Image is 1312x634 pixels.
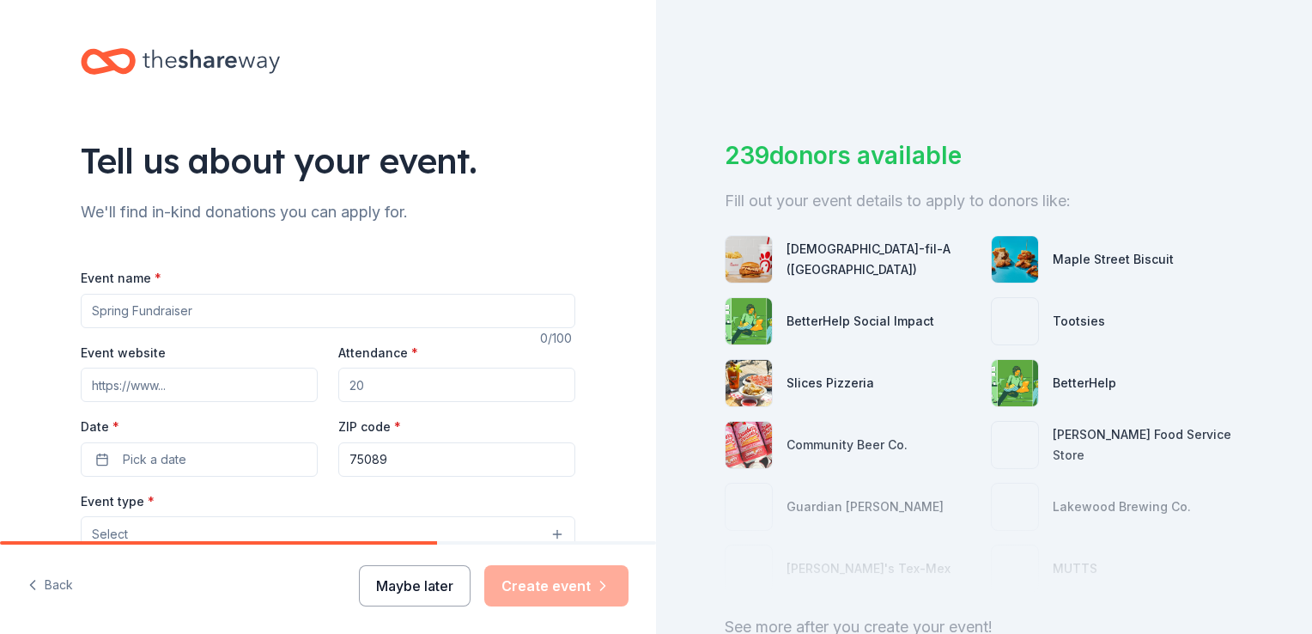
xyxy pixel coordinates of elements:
img: photo for BetterHelp Social Impact [726,298,772,344]
div: 0 /100 [540,328,575,349]
div: Fill out your event details to apply to donors like: [725,187,1243,215]
button: Select [81,516,575,552]
img: photo for BetterHelp [992,360,1038,406]
input: Spring Fundraiser [81,294,575,328]
label: Date [81,418,318,436]
div: We'll find in-kind donations you can apply for. [81,198,575,226]
input: https://www... [81,368,318,402]
label: Event type [81,493,155,510]
span: Pick a date [123,449,186,470]
button: Maybe later [359,565,471,607]
label: Attendance [338,344,418,362]
label: ZIP code [338,418,401,436]
div: Slices Pizzeria [787,373,874,393]
div: Tootsies [1053,311,1105,332]
img: photo for Chick-fil-A (Dallas Frankford Road) [726,236,772,283]
div: Tell us about your event. [81,137,575,185]
div: BetterHelp [1053,373,1116,393]
img: photo for Tootsies [992,298,1038,344]
img: photo for Slices Pizzeria [726,360,772,406]
button: Back [27,568,73,604]
div: [DEMOGRAPHIC_DATA]-fil-A ([GEOGRAPHIC_DATA]) [787,239,977,280]
input: 12345 (U.S. only) [338,442,575,477]
input: 20 [338,368,575,402]
label: Event website [81,344,166,362]
div: 239 donors available [725,137,1243,174]
span: Select [92,524,128,545]
label: Event name [81,270,161,287]
div: Maple Street Biscuit [1053,249,1174,270]
img: photo for Maple Street Biscuit [992,236,1038,283]
div: BetterHelp Social Impact [787,311,934,332]
button: Pick a date [81,442,318,477]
